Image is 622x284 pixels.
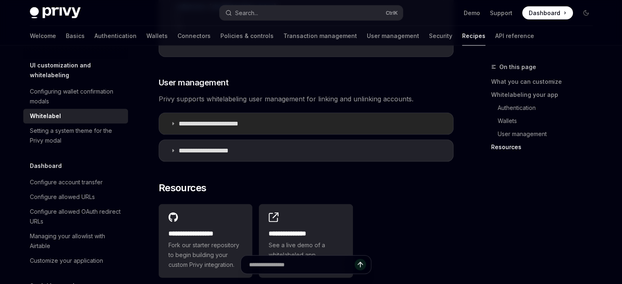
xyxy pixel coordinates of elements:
a: Setting a system theme for the Privy modal [23,123,128,148]
a: Authentication [94,26,137,46]
span: On this page [499,62,536,72]
a: Managing your allowlist with Airtable [23,229,128,253]
a: Demo [464,9,480,17]
a: **** **** **** ***Fork our starter repository to begin building your custom Privy integration. [159,204,253,278]
div: Customize your application [30,256,103,266]
a: Basics [66,26,85,46]
a: Configure account transfer [23,175,128,190]
span: Ctrl K [386,10,398,16]
a: Dashboard [522,7,573,20]
div: Configure account transfer [30,177,103,187]
a: What you can customize [491,75,599,88]
a: Authentication [498,101,599,114]
a: Transaction management [283,26,357,46]
div: Search... [235,8,258,18]
div: Configure allowed URLs [30,192,95,202]
a: Recipes [462,26,485,46]
div: Whitelabel [30,111,61,121]
h5: UI customization and whitelabeling [30,60,128,80]
a: Wallets [146,26,168,46]
a: Whitelabel [23,109,128,123]
span: Dashboard [529,9,560,17]
a: Welcome [30,26,56,46]
a: Policies & controls [220,26,274,46]
a: User management [498,127,599,141]
a: User management [367,26,419,46]
button: Search...CtrlK [220,6,403,20]
a: Configure allowed URLs [23,190,128,204]
span: Resources [159,181,207,195]
a: Security [429,26,452,46]
div: Configure allowed OAuth redirect URLs [30,207,123,226]
h5: Dashboard [30,161,62,171]
a: Configuring wallet confirmation modals [23,84,128,109]
span: Privy supports whitelabeling user management for linking and unlinking accounts. [159,93,454,105]
div: Configuring wallet confirmation modals [30,87,123,106]
span: See a live demo of a whitelabeled app. [269,240,343,260]
div: Setting a system theme for the Privy modal [30,126,123,145]
a: Support [490,9,512,17]
div: Managing your allowlist with Airtable [30,231,123,251]
span: Fork our starter repository to begin building your custom Privy integration. [168,240,243,270]
a: Wallets [498,114,599,127]
span: User management [159,77,229,88]
img: dark logo [30,7,81,19]
a: Whitelabeling your app [491,88,599,101]
a: Configure allowed OAuth redirect URLs [23,204,128,229]
a: Customize your application [23,253,128,268]
a: Connectors [177,26,211,46]
a: API reference [495,26,534,46]
a: Resources [491,141,599,154]
button: Send message [355,259,366,271]
button: Toggle dark mode [579,7,593,20]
